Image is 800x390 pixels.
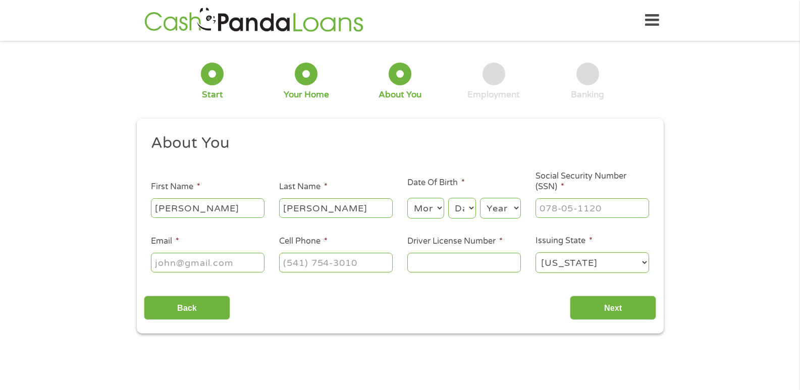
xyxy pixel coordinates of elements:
input: (541) 754-3010 [279,253,393,272]
div: Start [202,89,223,100]
input: 078-05-1120 [536,198,649,217]
label: Cell Phone [279,236,328,247]
div: Your Home [284,89,329,100]
div: About You [379,89,421,100]
label: Driver License Number [407,236,503,247]
input: Back [144,296,230,320]
label: Email [151,236,179,247]
label: Social Security Number (SSN) [536,171,649,192]
input: Next [570,296,656,320]
label: Last Name [279,182,328,192]
div: Employment [467,89,520,100]
img: GetLoanNow Logo [141,6,366,35]
label: Issuing State [536,236,593,246]
input: John [151,198,264,217]
label: First Name [151,182,200,192]
h2: About You [151,133,642,153]
input: Smith [279,198,393,217]
label: Date Of Birth [407,178,465,188]
input: john@gmail.com [151,253,264,272]
div: Banking [571,89,604,100]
